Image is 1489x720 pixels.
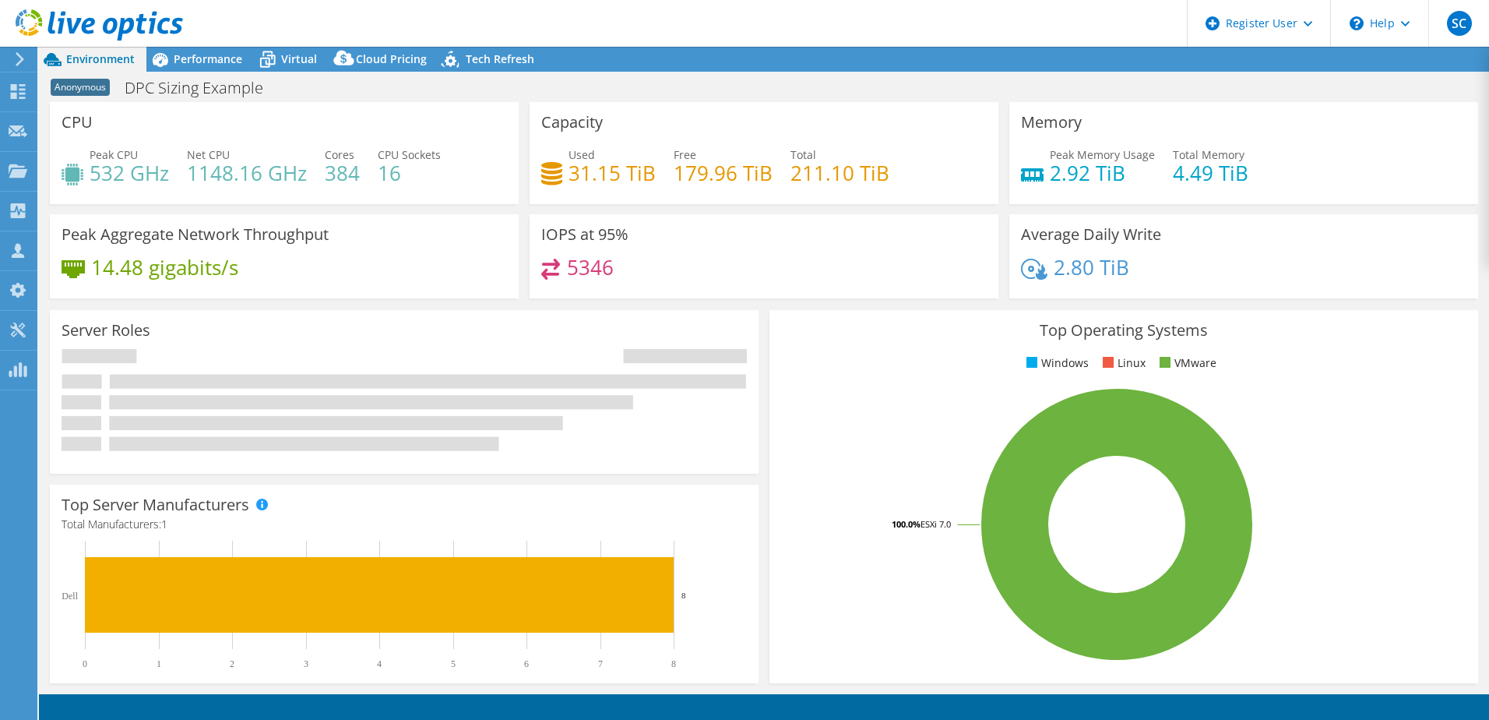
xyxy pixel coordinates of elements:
h4: 179.96 TiB [674,164,773,182]
h3: Top Operating Systems [781,322,1466,339]
text: 8 [681,591,686,600]
h4: 211.10 TiB [790,164,889,182]
h4: 1148.16 GHz [187,164,307,182]
text: Dell [62,591,78,602]
h4: 14.48 gigabits/s [91,259,238,276]
span: Environment [66,51,135,66]
h3: Top Server Manufacturers [62,496,249,514]
span: Total [790,147,816,162]
h1: DPC Sizing Example [118,79,287,97]
h3: Server Roles [62,322,150,339]
tspan: ESXi 7.0 [921,518,951,530]
span: Peak CPU [90,147,138,162]
h4: 2.80 TiB [1054,259,1129,276]
text: 6 [524,658,529,669]
text: 0 [83,658,87,669]
span: Cores [325,147,354,162]
h3: Average Daily Write [1021,226,1161,243]
span: Tech Refresh [466,51,534,66]
span: Used [568,147,595,162]
h3: Peak Aggregate Network Throughput [62,226,329,243]
span: Performance [174,51,242,66]
span: Net CPU [187,147,230,162]
h4: 384 [325,164,360,182]
h4: 4.49 TiB [1173,164,1248,182]
h4: 532 GHz [90,164,169,182]
span: Cloud Pricing [356,51,427,66]
span: 1 [161,517,167,531]
h3: IOPS at 95% [541,226,628,243]
h4: 16 [378,164,441,182]
span: Total Memory [1173,147,1244,162]
span: Free [674,147,696,162]
h3: Capacity [541,114,603,131]
li: VMware [1156,355,1216,372]
li: Linux [1099,355,1146,372]
span: SC [1447,11,1472,36]
text: 8 [671,658,676,669]
span: Anonymous [51,79,110,96]
tspan: 100.0% [892,518,921,530]
text: 2 [230,658,234,669]
text: 4 [377,658,382,669]
text: 7 [598,658,603,669]
span: CPU Sockets [378,147,441,162]
text: 5 [451,658,456,669]
h4: 5346 [567,259,614,276]
h4: Total Manufacturers: [62,516,747,533]
svg: \n [1350,16,1364,30]
h3: CPU [62,114,93,131]
text: 1 [157,658,161,669]
span: Peak Memory Usage [1050,147,1155,162]
h4: 2.92 TiB [1050,164,1155,182]
h4: 31.15 TiB [568,164,656,182]
text: 3 [304,658,308,669]
li: Windows [1023,355,1089,372]
span: Virtual [281,51,317,66]
h3: Memory [1021,114,1082,131]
